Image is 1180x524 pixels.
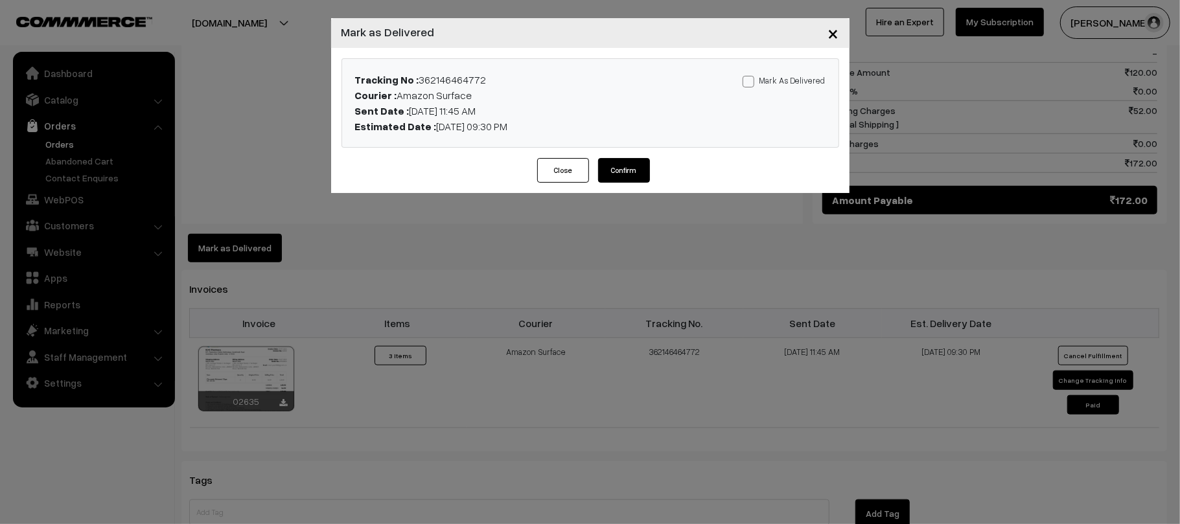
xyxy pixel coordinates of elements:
[537,158,589,183] button: Close
[355,120,437,133] b: Estimated Date :
[355,73,419,86] b: Tracking No :
[355,104,410,117] b: Sent Date :
[345,72,672,134] div: 362146464772 Amazon Surface [DATE] 11:45 AM [DATE] 09:30 PM
[341,23,435,41] h4: Mark as Delivered
[598,158,650,183] button: Confirm
[828,21,839,45] span: ×
[743,73,826,87] label: Mark As Delivered
[355,89,397,102] b: Courier :
[818,13,850,53] button: Close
